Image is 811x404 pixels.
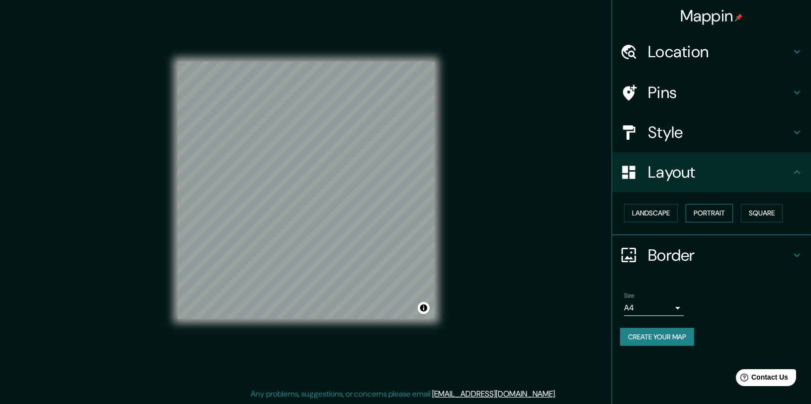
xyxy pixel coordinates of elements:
div: . [558,388,560,400]
canvas: Map [178,62,435,319]
p: Any problems, suggestions, or concerns please email . [251,388,557,400]
img: pin-icon.png [735,13,743,21]
div: Layout [612,152,811,192]
div: A4 [624,300,684,316]
div: Pins [612,73,811,112]
a: [EMAIL_ADDRESS][DOMAIN_NAME] [433,389,555,399]
h4: Border [648,245,791,265]
h4: Pins [648,83,791,102]
h4: Location [648,42,791,62]
button: Toggle attribution [418,302,430,314]
button: Landscape [624,204,678,222]
div: Border [612,235,811,275]
button: Square [741,204,783,222]
h4: Mappin [680,6,743,26]
button: Portrait [686,204,733,222]
div: . [557,388,558,400]
h4: Style [648,122,791,142]
h4: Layout [648,162,791,182]
div: Style [612,112,811,152]
iframe: Help widget launcher [722,365,800,393]
button: Create your map [620,328,694,346]
div: Location [612,32,811,72]
label: Size [624,291,634,300]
